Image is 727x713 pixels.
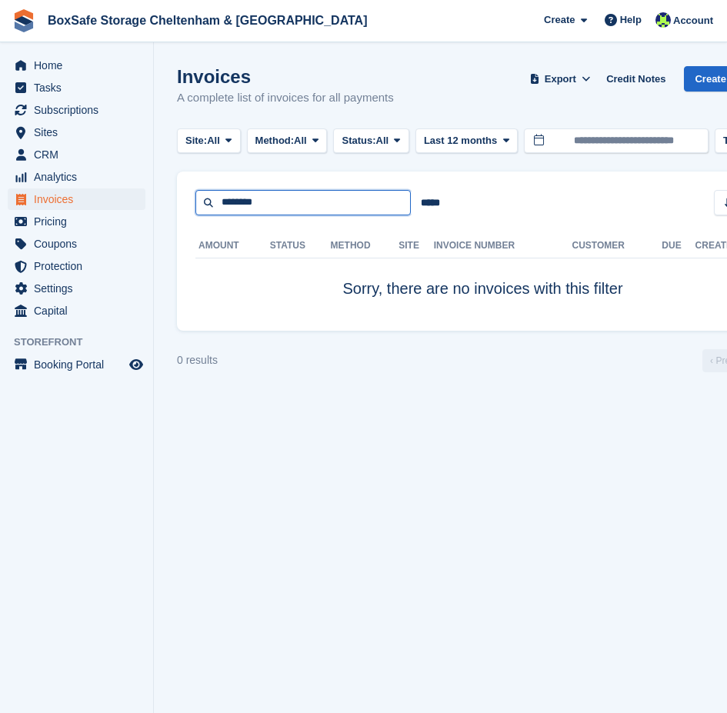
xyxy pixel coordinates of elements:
button: Last 12 months [415,128,518,154]
span: Booking Portal [34,354,126,375]
span: Home [34,55,126,76]
button: Method: All [247,128,328,154]
span: Subscriptions [34,99,126,121]
th: Invoice Number [434,234,572,258]
span: Site: [185,133,207,148]
th: Method [331,234,399,258]
span: Sites [34,122,126,143]
p: A complete list of invoices for all payments [177,89,394,107]
a: menu [8,300,145,322]
h1: Invoices [177,66,394,87]
a: menu [8,354,145,375]
span: Protection [34,255,126,277]
a: menu [8,122,145,143]
a: menu [8,188,145,210]
th: Amount [195,234,270,258]
span: CRM [34,144,126,165]
th: Customer [572,234,662,258]
span: Pricing [34,211,126,232]
span: Method: [255,133,295,148]
span: Account [673,13,713,28]
a: menu [8,77,145,98]
div: 0 results [177,352,218,368]
button: Status: All [333,128,409,154]
a: menu [8,211,145,232]
span: Last 12 months [424,133,497,148]
img: Charlie Hammond [655,12,671,28]
span: Status: [342,133,375,148]
span: All [376,133,389,148]
button: Site: All [177,128,241,154]
a: menu [8,166,145,188]
span: Create [544,12,575,28]
a: menu [8,278,145,299]
span: Help [620,12,642,28]
a: menu [8,99,145,121]
span: Invoices [34,188,126,210]
span: Export [545,72,576,87]
span: Storefront [14,335,153,350]
a: Preview store [127,355,145,374]
span: All [294,133,307,148]
a: menu [8,233,145,255]
img: stora-icon-8386f47178a22dfd0bd8f6a31ec36ba5ce8667c1dd55bd0f319d3a0aa187defe.svg [12,9,35,32]
span: Coupons [34,233,126,255]
a: menu [8,55,145,76]
th: Site [399,234,434,258]
a: menu [8,144,145,165]
a: menu [8,255,145,277]
a: BoxSafe Storage Cheltenham & [GEOGRAPHIC_DATA] [42,8,373,33]
a: Credit Notes [600,66,672,92]
span: Analytics [34,166,126,188]
span: Settings [34,278,126,299]
span: Sorry, there are no invoices with this filter [342,280,622,297]
span: Tasks [34,77,126,98]
button: Export [526,66,594,92]
span: Capital [34,300,126,322]
th: Status [270,234,331,258]
th: Due [662,234,695,258]
span: All [207,133,220,148]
